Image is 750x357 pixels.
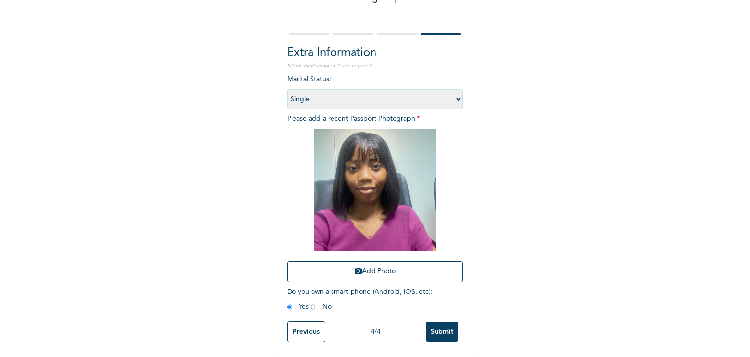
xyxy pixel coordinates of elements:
span: Marital Status : [287,76,463,103]
span: Do you own a smart-phone (Android, iOS, etc) : Yes No [287,289,433,310]
span: Please add a recent Passport Photograph [287,115,463,287]
input: Previous [287,321,325,342]
button: Add Photo [287,261,463,282]
div: 4 / 4 [325,327,426,337]
img: Crop [314,129,436,251]
p: NOTE: Fields marked (*) are required [287,62,463,69]
input: Submit [426,322,458,342]
h2: Extra Information [287,45,463,62]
